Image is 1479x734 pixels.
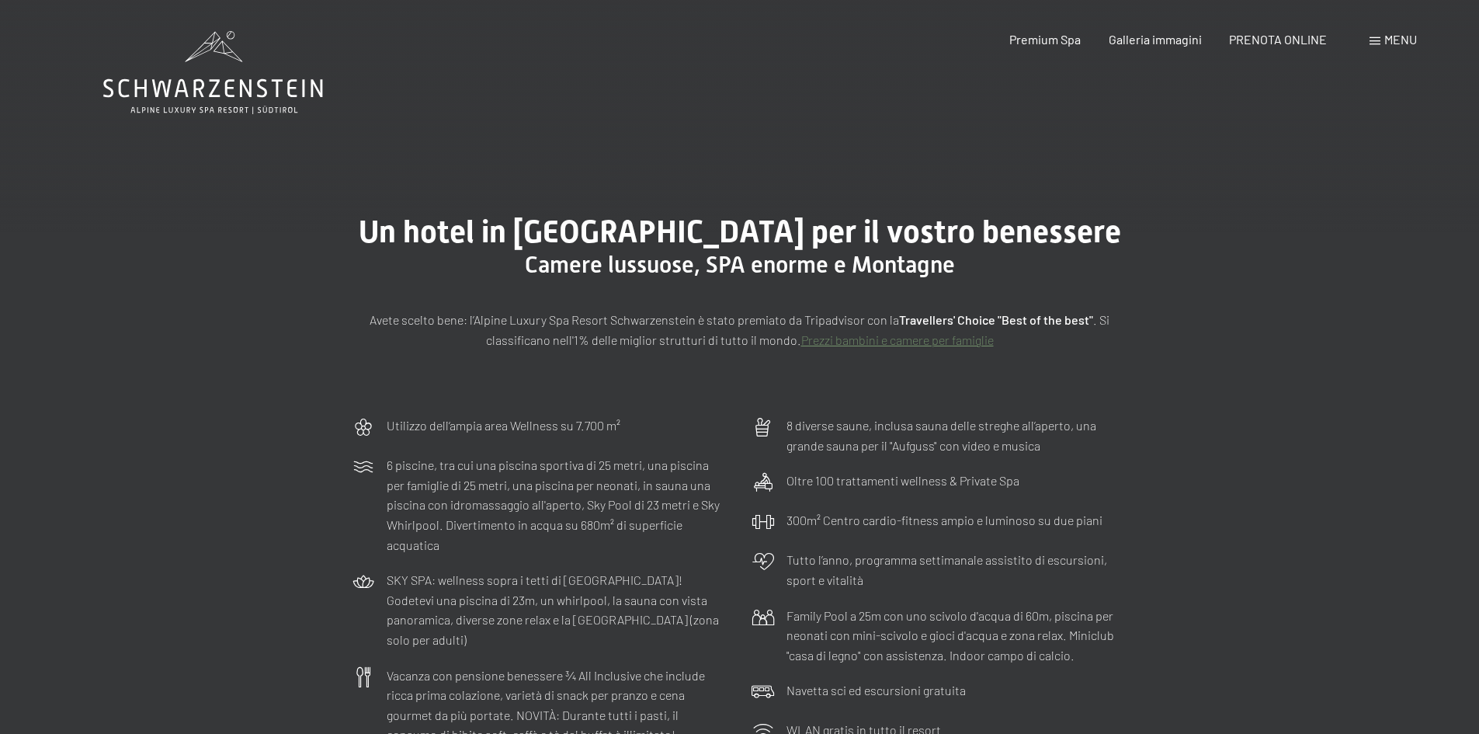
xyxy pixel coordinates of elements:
[387,570,728,649] p: SKY SPA: wellness sopra i tetti di [GEOGRAPHIC_DATA]! Godetevi una piscina di 23m, un whirlpool, ...
[786,606,1128,666] p: Family Pool a 25m con uno scivolo d'acqua di 60m, piscina per neonati con mini-scivolo e gioci d'...
[1229,32,1327,47] a: PRENOTA ONLINE
[899,312,1093,327] strong: Travellers' Choice "Best of the best"
[359,214,1121,250] span: Un hotel in [GEOGRAPHIC_DATA] per il vostro benessere
[1384,32,1417,47] span: Menu
[786,416,1128,455] p: 8 diverse saune, inclusa sauna delle streghe all’aperto, una grande sauna per il "Aufguss" con vi...
[801,332,994,347] a: Prezzi bambini e camere per famiglie
[525,251,955,278] span: Camere lussuose, SPA enorme e Montagne
[387,416,620,436] p: Utilizzo dell‘ampia area Wellness su 7.700 m²
[786,510,1102,530] p: 300m² Centro cardio-fitness ampio e luminoso su due piani
[786,550,1128,590] p: Tutto l’anno, programma settimanale assistito di escursioni, sport e vitalità
[1009,32,1081,47] a: Premium Spa
[786,680,966,701] p: Navetta sci ed escursioni gratuita
[387,455,728,555] p: 6 piscine, tra cui una piscina sportiva di 25 metri, una piscina per famiglie di 25 metri, una pi...
[352,310,1128,350] p: Avete scelto bene: l’Alpine Luxury Spa Resort Schwarzenstein è stato premiato da Tripadvisor con ...
[786,471,1019,491] p: Oltre 100 trattamenti wellness & Private Spa
[1109,32,1202,47] a: Galleria immagini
